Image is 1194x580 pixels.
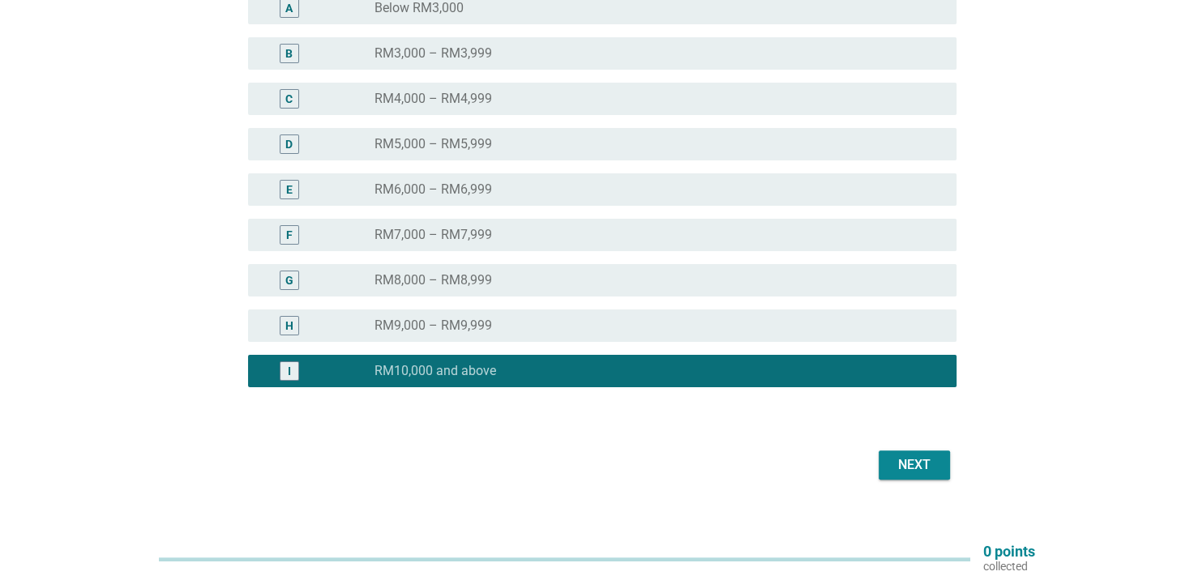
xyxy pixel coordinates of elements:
[374,91,492,107] label: RM4,000 – RM4,999
[286,181,293,198] div: E
[374,227,492,243] label: RM7,000 – RM7,999
[892,455,937,475] div: Next
[285,318,293,335] div: H
[374,272,492,288] label: RM8,000 – RM8,999
[374,45,492,62] label: RM3,000 – RM3,999
[983,559,1035,574] p: collected
[286,227,293,244] div: F
[374,136,492,152] label: RM5,000 – RM5,999
[285,91,293,108] div: C
[983,544,1035,559] p: 0 points
[285,45,293,62] div: B
[374,318,492,334] label: RM9,000 – RM9,999
[288,363,291,380] div: I
[879,450,950,480] button: Next
[374,181,492,198] label: RM6,000 – RM6,999
[285,136,293,153] div: D
[374,363,496,379] label: RM10,000 and above
[285,272,293,289] div: G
